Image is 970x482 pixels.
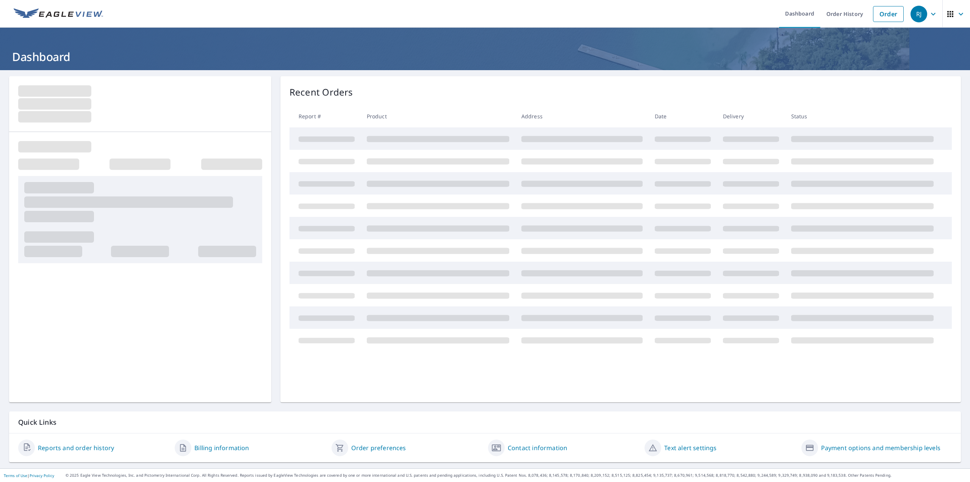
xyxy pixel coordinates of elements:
[4,473,54,478] p: |
[911,6,927,22] div: RJ
[351,443,406,452] a: Order preferences
[38,443,114,452] a: Reports and order history
[649,105,717,127] th: Date
[66,473,966,478] p: © 2025 Eagle View Technologies, Inc. and Pictometry International Corp. All Rights Reserved. Repo...
[4,473,27,478] a: Terms of Use
[9,49,961,64] h1: Dashboard
[785,105,940,127] th: Status
[14,8,103,20] img: EV Logo
[821,443,940,452] a: Payment options and membership levels
[289,105,361,127] th: Report #
[515,105,649,127] th: Address
[289,85,353,99] p: Recent Orders
[361,105,515,127] th: Product
[18,418,952,427] p: Quick Links
[194,443,249,452] a: Billing information
[508,443,567,452] a: Contact information
[30,473,54,478] a: Privacy Policy
[873,6,904,22] a: Order
[664,443,717,452] a: Text alert settings
[717,105,785,127] th: Delivery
